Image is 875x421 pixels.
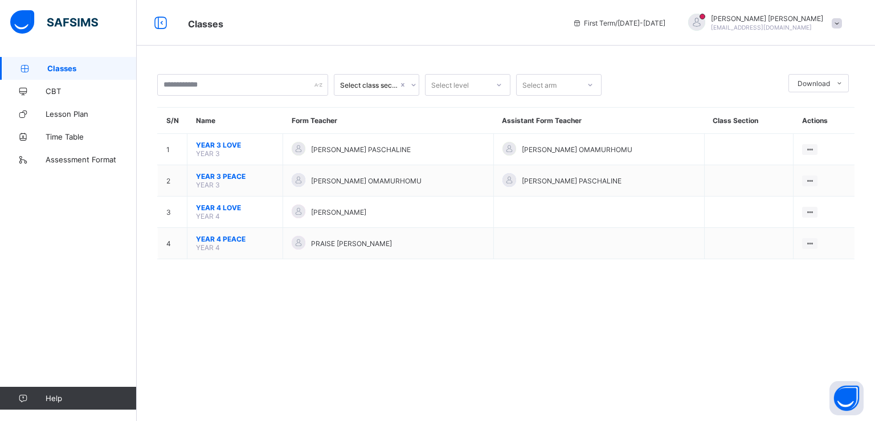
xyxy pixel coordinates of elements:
[311,208,366,216] span: [PERSON_NAME]
[196,243,220,252] span: YEAR 4
[522,74,557,96] div: Select arm
[158,228,187,259] td: 4
[794,108,854,134] th: Actions
[340,81,398,89] div: Select class section
[677,14,848,32] div: EMMANUELANTHONY
[46,155,137,164] span: Assessment Format
[573,19,665,27] span: session/term information
[196,141,274,149] span: YEAR 3 LOVE
[311,177,422,185] span: [PERSON_NAME] OMAMURHOMU
[188,18,223,30] span: Classes
[311,145,411,154] span: [PERSON_NAME] PASCHALINE
[493,108,704,134] th: Assistant Form Teacher
[283,108,494,134] th: Form Teacher
[196,203,274,212] span: YEAR 4 LOVE
[711,24,812,31] span: [EMAIL_ADDRESS][DOMAIN_NAME]
[522,177,622,185] span: [PERSON_NAME] PASCHALINE
[158,165,187,197] td: 2
[10,10,98,34] img: safsims
[196,181,220,189] span: YEAR 3
[196,149,220,158] span: YEAR 3
[196,172,274,181] span: YEAR 3 PEACE
[46,87,137,96] span: CBT
[711,14,823,23] span: [PERSON_NAME] [PERSON_NAME]
[522,145,632,154] span: [PERSON_NAME] OMAMURHOMU
[704,108,794,134] th: Class Section
[158,108,187,134] th: S/N
[798,79,830,88] span: Download
[46,394,136,403] span: Help
[158,197,187,228] td: 3
[829,381,864,415] button: Open asap
[431,74,469,96] div: Select level
[47,64,137,73] span: Classes
[196,212,220,220] span: YEAR 4
[46,109,137,118] span: Lesson Plan
[158,134,187,165] td: 1
[196,235,274,243] span: YEAR 4 PEACE
[311,239,392,248] span: PRAISE [PERSON_NAME]
[187,108,283,134] th: Name
[46,132,137,141] span: Time Table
